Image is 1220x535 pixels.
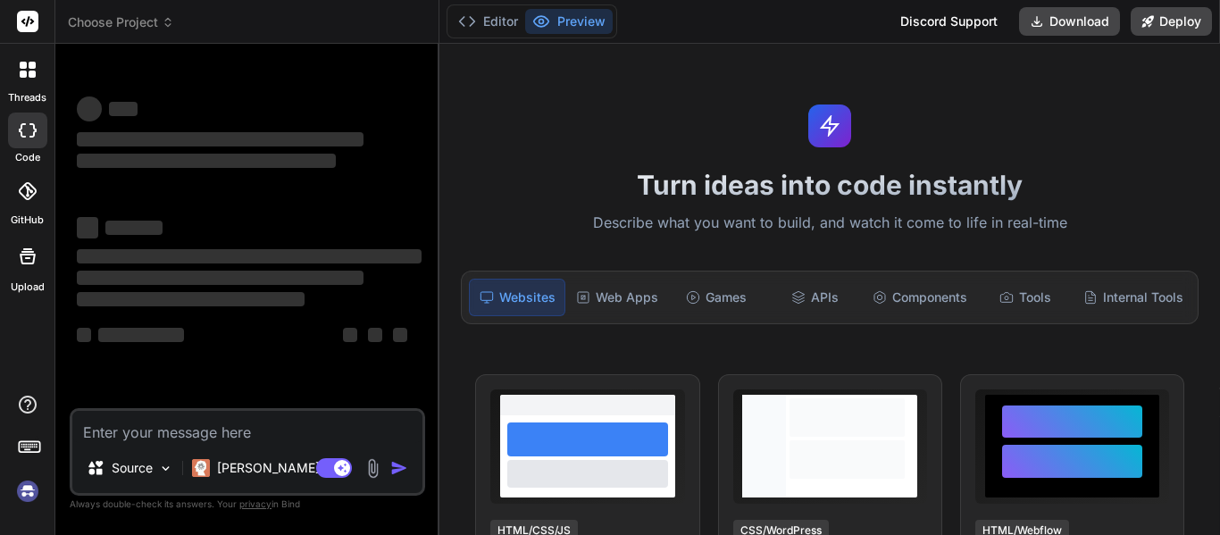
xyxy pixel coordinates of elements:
[192,459,210,477] img: Claude 4 Sonnet
[239,498,272,509] span: privacy
[109,102,138,116] span: ‌
[217,459,350,477] p: [PERSON_NAME] 4 S..
[98,328,184,342] span: ‌
[105,221,163,235] span: ‌
[363,458,383,479] img: attachment
[77,249,422,263] span: ‌
[77,292,305,306] span: ‌
[13,476,43,506] img: signin
[15,150,40,165] label: code
[8,90,46,105] label: threads
[68,13,174,31] span: Choose Project
[569,279,665,316] div: Web Apps
[77,96,102,121] span: ‌
[890,7,1008,36] div: Discord Support
[390,459,408,477] img: icon
[11,213,44,228] label: GitHub
[767,279,862,316] div: APIs
[669,279,764,316] div: Games
[1131,7,1212,36] button: Deploy
[77,271,363,285] span: ‌
[525,9,613,34] button: Preview
[343,328,357,342] span: ‌
[70,496,425,513] p: Always double-check its answers. Your in Bind
[77,217,98,238] span: ‌
[77,328,91,342] span: ‌
[469,279,565,316] div: Websites
[978,279,1073,316] div: Tools
[1019,7,1120,36] button: Download
[393,328,407,342] span: ‌
[1076,279,1191,316] div: Internal Tools
[77,154,336,168] span: ‌
[865,279,974,316] div: Components
[158,461,173,476] img: Pick Models
[451,9,525,34] button: Editor
[368,328,382,342] span: ‌
[77,132,363,146] span: ‌
[112,459,153,477] p: Source
[450,212,1209,235] p: Describe what you want to build, and watch it come to life in real-time
[450,169,1209,201] h1: Turn ideas into code instantly
[11,280,45,295] label: Upload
